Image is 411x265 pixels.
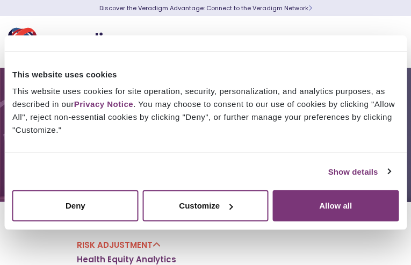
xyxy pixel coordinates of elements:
a: Discover the Veradigm Advantage: Connect to the Veradigm NetworkLearn More [99,4,312,12]
button: Toggle Navigation Menu [379,28,395,56]
button: Deny [12,190,139,221]
a: Risk Adjustment [77,239,161,250]
button: Allow all [272,190,399,221]
button: Customize [142,190,269,221]
img: Veradigm logo [8,24,137,60]
span: Learn More [308,4,312,12]
a: Show details [328,165,391,178]
a: Health Equity Analytics [77,254,176,265]
div: This website uses cookies for site operation, security, personalization, and analytics purposes, ... [12,85,399,137]
div: This website uses cookies [12,68,399,81]
a: Privacy Notice [74,99,133,109]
